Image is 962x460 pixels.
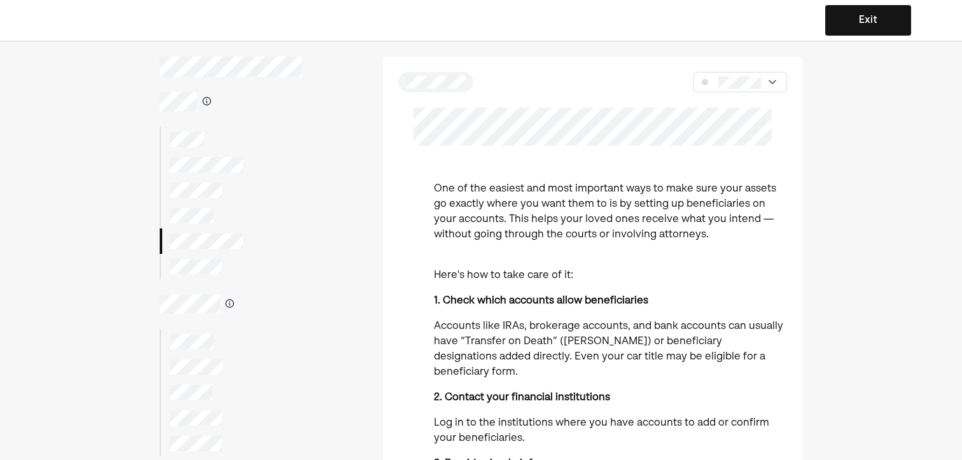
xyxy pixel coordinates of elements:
[434,415,787,446] p: Log in to the institutions where you have accounts to add or confirm your beneficiaries.
[434,393,610,403] b: 2. Contact your financial institutions
[434,319,787,380] p: Accounts like IRAs, brokerage accounts, and bank accounts can usually have “Transfer on Death” ([...
[434,268,787,283] p: Here's how to take care of it:
[434,296,648,306] b: 1. Check which accounts allow beneficiaries
[825,5,911,36] button: Exit
[434,181,787,242] p: One of the easiest and most important ways to make sure your assets go exactly where you want the...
